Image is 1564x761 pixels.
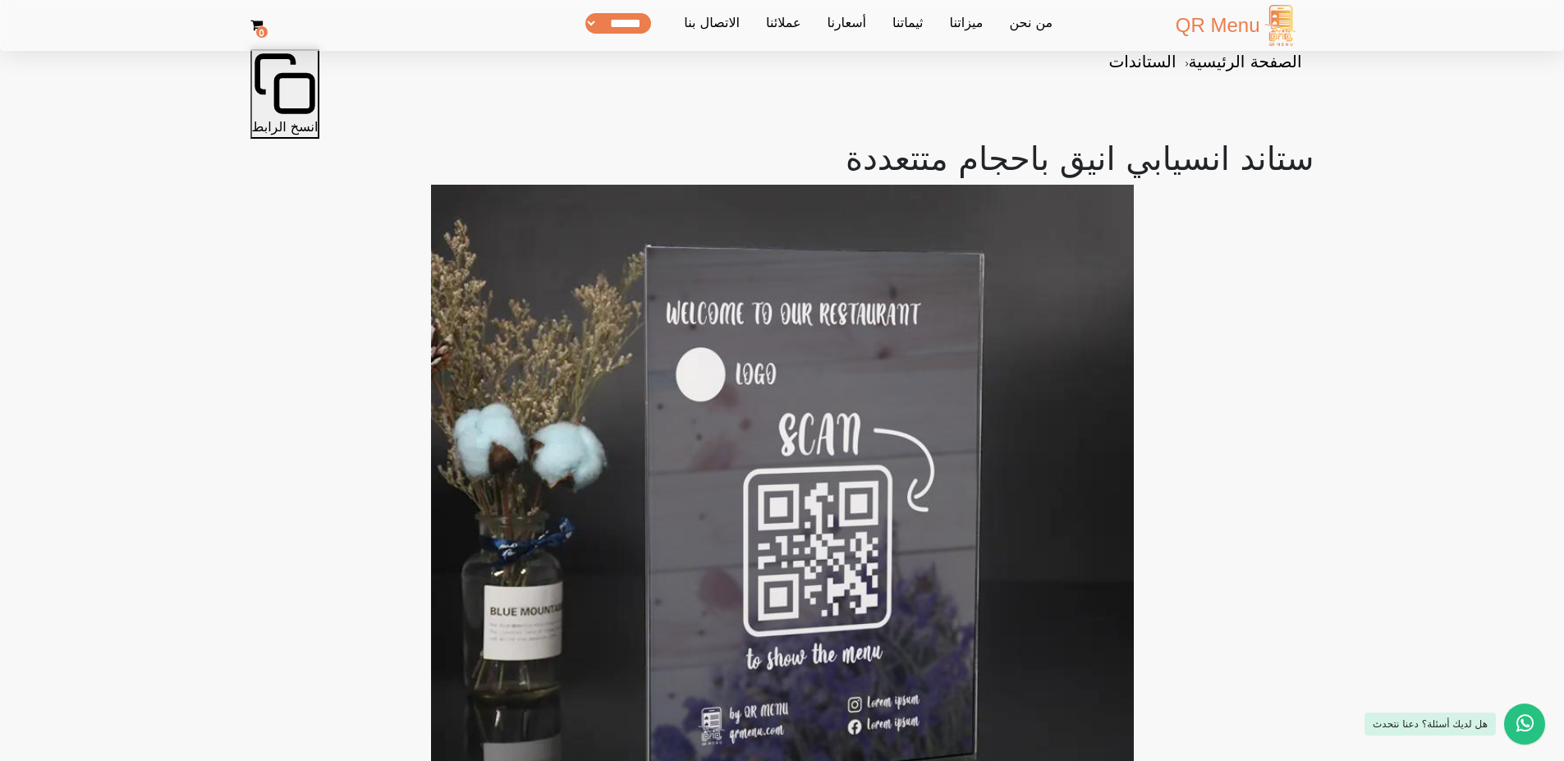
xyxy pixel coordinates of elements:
img: logo [1260,5,1301,46]
a: ثيماتنا [886,13,930,38]
a: الستاندات [1108,52,1176,71]
a: الاتصال بنا [677,13,746,38]
span: QR Menu [1176,11,1260,40]
strong: 0 [256,26,268,38]
button: انسخ الرابط [250,49,320,139]
a: عملائنا [759,13,808,38]
a: من نحن [1002,13,1059,38]
a: ميزاتنا [943,13,990,38]
a: أسعارنا [821,13,874,38]
div: هل لديك أسئلة؟ دعنا نتحدث [1364,713,1496,736]
h1: ستاند انسيابي انيق باحجام متتعددة [250,139,1314,178]
a: الصفحة الرئيسية [1189,52,1302,71]
a: QR Menu [1176,1,1301,50]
